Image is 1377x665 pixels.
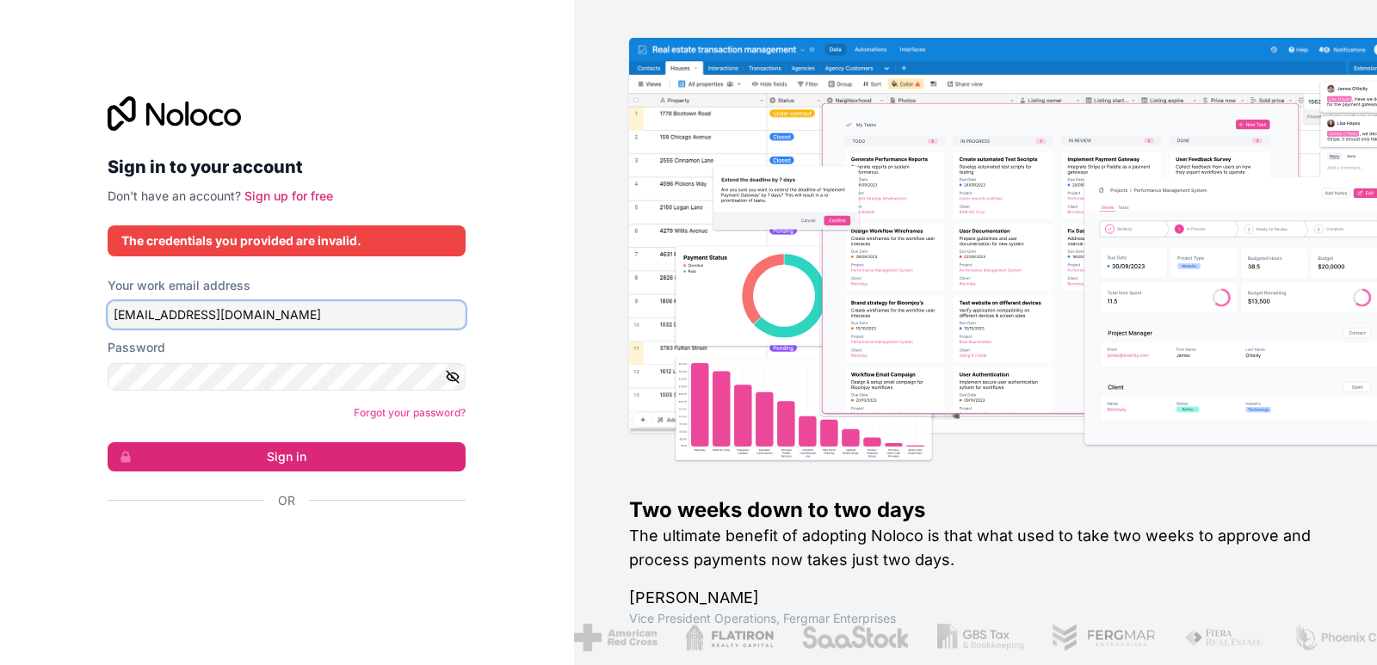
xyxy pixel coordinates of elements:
h2: The ultimate benefit of adopting Noloco is that what used to take two weeks to approve and proces... [629,524,1322,572]
label: Your work email address [108,277,250,294]
span: Or [278,492,295,509]
h1: Two weeks down to two days [629,496,1322,524]
img: /assets/gbstax-C-GtDUiK.png [937,624,1025,651]
img: /assets/fiera-fwj2N5v4.png [1184,624,1265,651]
img: /assets/flatiron-C8eUkumj.png [685,624,775,651]
button: Sign in [108,442,466,471]
a: Sign up for free [244,188,333,203]
iframe: Sign in with Google Button [99,528,460,566]
input: Password [108,363,466,391]
h2: Sign in to your account [108,151,466,182]
h1: Vice President Operations , Fergmar Enterprises [629,610,1322,627]
img: /assets/american-red-cross-BAupjrZR.png [574,624,658,651]
img: /assets/fergmar-CudnrXN5.png [1052,624,1157,651]
input: Email address [108,301,466,329]
label: Password [108,339,165,356]
span: Don't have an account? [108,188,241,203]
img: /assets/saastock-C6Zbiodz.png [801,624,910,651]
a: Forgot your password? [354,406,466,419]
div: The credentials you provided are invalid. [121,232,452,249]
h1: [PERSON_NAME] [629,586,1322,610]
